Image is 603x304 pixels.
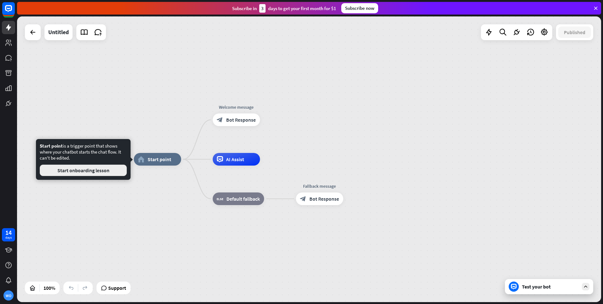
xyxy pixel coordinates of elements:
[217,196,223,202] i: block_fallback
[522,283,579,290] div: Test your bot
[300,196,306,202] i: block_bot_response
[259,4,266,13] div: 3
[40,165,127,176] button: Start onboarding lesson
[5,235,12,240] div: days
[40,143,127,176] div: is a trigger point that shows where your chatbot starts the chat flow. It can't be edited.
[138,156,144,162] i: home_2
[226,117,256,123] span: Bot Response
[108,283,126,293] span: Support
[3,290,14,301] div: WO
[42,283,57,293] div: 100%
[226,156,244,162] span: AI Assist
[232,4,336,13] div: Subscribe in days to get your first month for $1
[309,196,339,202] span: Bot Response
[40,143,63,149] span: Start point
[5,230,12,235] div: 14
[148,156,171,162] span: Start point
[341,3,378,13] div: Subscribe now
[48,24,69,40] div: Untitled
[208,104,265,110] div: Welcome message
[291,183,348,189] div: Fallback message
[217,117,223,123] i: block_bot_response
[226,196,260,202] span: Default fallback
[5,3,24,21] button: Open LiveChat chat widget
[558,27,591,38] button: Published
[2,228,15,241] a: 14 days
